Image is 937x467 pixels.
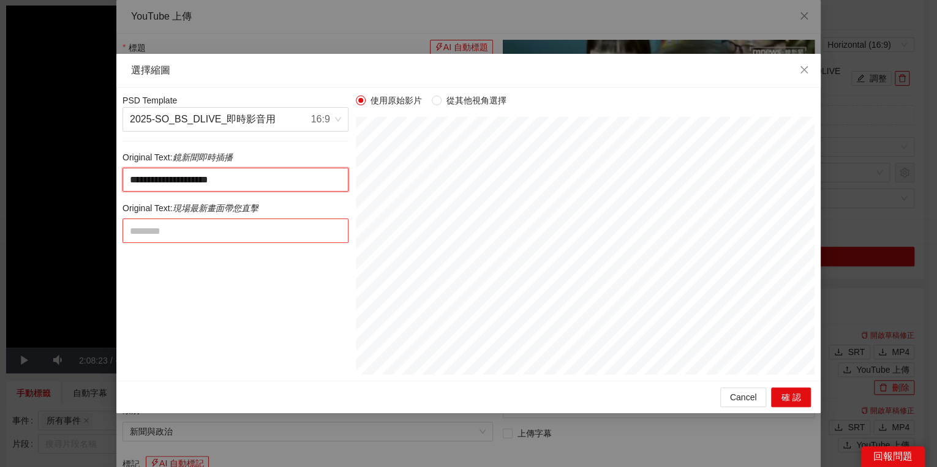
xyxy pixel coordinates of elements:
div: 選擇縮圖 [131,64,806,77]
span: 使用原始影片 [366,94,427,107]
button: Cancel [720,387,767,407]
span: Cancel [730,390,757,404]
span: 從其他視角選擇 [442,94,511,107]
div: 回報問題 [861,446,925,467]
div: 16:9 [311,108,330,131]
span: close [799,65,809,75]
i: 鏡新聞即時插播 [172,152,232,162]
button: Close [788,54,821,87]
i: 現場最新畫面帶您直擊 [172,203,258,213]
button: 確認 [771,387,811,407]
div: Original Text: [122,151,232,164]
div: 2025-SO_BS_DLIVE_即時影音用 [130,108,276,131]
span: PSD Template [122,95,177,105]
div: Original Text: [122,201,258,215]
